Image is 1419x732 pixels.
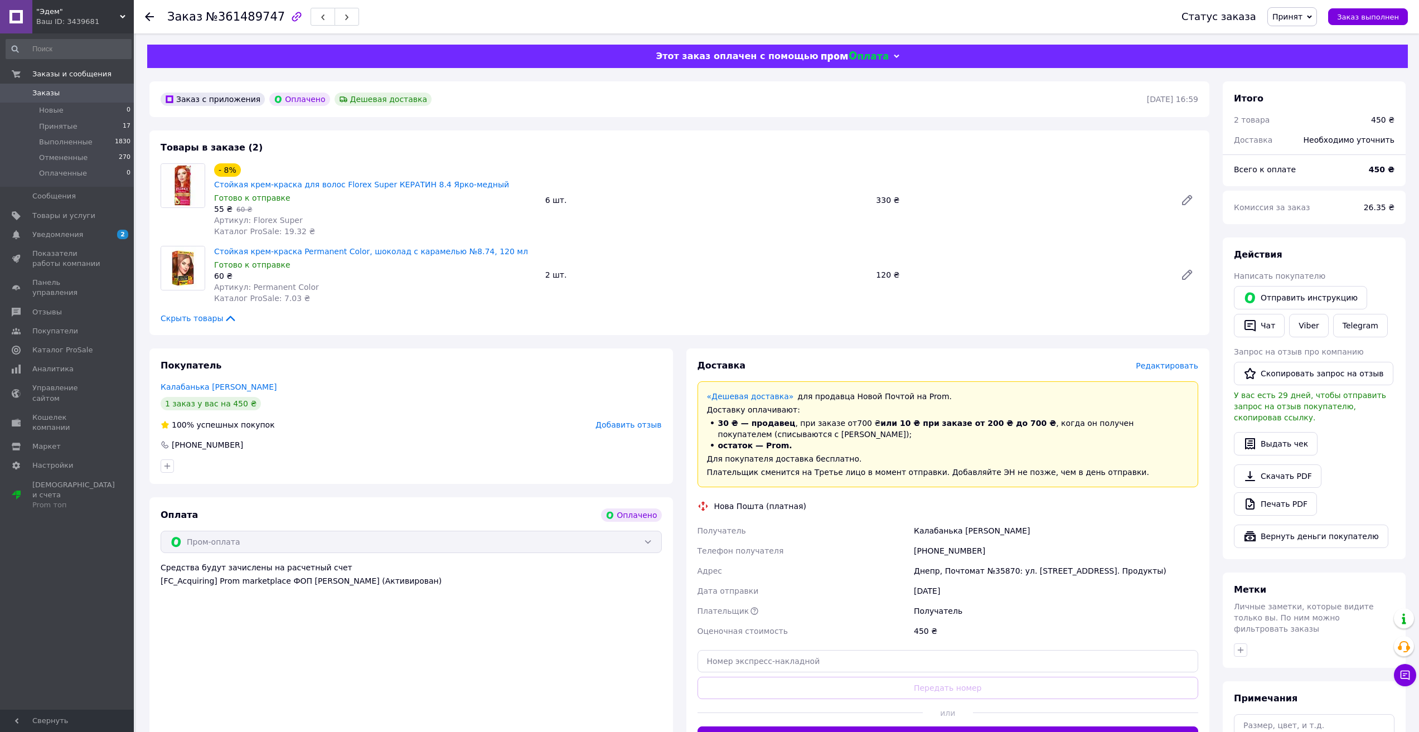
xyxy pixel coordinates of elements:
span: Кошелек компании [32,413,103,433]
div: Плательщик сменится на Третье лицо в момент отправки. Добавляйте ЭН не позже, чем в день отправки. [707,467,1189,478]
button: Вернуть деньги покупателю [1234,525,1388,548]
span: Покупатель [161,360,221,371]
span: Артикул: Florex Super [214,216,303,225]
span: Комиссия за заказ [1234,203,1310,212]
a: Скачать PDF [1234,464,1321,488]
a: Стойкая крем-краска Permanent Color, шоколад с карамелью №8.74, 120 мл [214,247,528,256]
div: 330 ₴ [871,192,1171,208]
div: 1 заказ у вас на 450 ₴ [161,397,261,410]
span: Телефон получателя [698,546,784,555]
a: Редактировать [1176,264,1198,286]
span: Редактировать [1136,361,1198,370]
button: Чат [1234,314,1285,337]
span: Заказ выполнен [1337,13,1399,21]
span: Показатели работы компании [32,249,103,269]
div: [PHONE_NUMBER] [912,541,1200,561]
div: Заказ с приложения [161,93,265,106]
div: Калабанька [PERSON_NAME] [912,521,1200,541]
button: Выдать чек [1234,432,1318,455]
div: Статус заказа [1181,11,1256,22]
span: Принятые [39,122,78,132]
input: Номер экспресс-накладной [698,650,1199,672]
span: 2 [117,230,128,239]
span: Принят [1272,12,1302,21]
span: Действия [1234,249,1282,260]
span: 60 ₴ [236,206,252,214]
span: Маркет [32,442,61,452]
a: Viber [1289,314,1328,337]
span: остаток — Prom. [718,441,792,450]
span: Панель управления [32,278,103,298]
div: Вернуться назад [145,11,154,22]
span: Доставка [698,360,746,371]
span: 0 [127,105,130,115]
li: , при заказе от 700 ₴ , когда он получен покупателем (списываются с [PERSON_NAME]); [707,418,1189,440]
span: Написать покупателю [1234,272,1325,280]
div: 60 ₴ [214,270,536,282]
img: Стойкая крем-краска для волос Florex Super КЕРАТИН 8.4 Ярко-медный [161,164,205,207]
div: Получатель [912,601,1200,621]
span: 1830 [115,137,130,147]
span: 100% [172,420,194,429]
div: Prom топ [32,500,115,510]
div: [FC_Acquiring] Prom marketplace ФОП [PERSON_NAME] (Активирован) [161,575,662,586]
button: Чат с покупателем [1394,664,1416,686]
div: Оплачено [601,508,661,522]
img: Стойкая крем-краска Permanent Color, шоколад с карамелью №8.74, 120 мл [161,246,205,290]
span: Товары в заказе (2) [161,142,263,153]
b: 450 ₴ [1369,165,1394,174]
span: 17 [123,122,130,132]
span: Оплаченные [39,168,87,178]
span: Заказ [167,10,202,23]
span: "Эдем" [36,7,120,17]
span: 30 ₴ — продавец [718,419,796,428]
span: Плательщик [698,607,749,615]
span: №361489747 [206,10,285,23]
div: Ваш ID: 3439681 [36,17,134,27]
span: Метки [1234,584,1266,595]
span: 0 [127,168,130,178]
button: Скопировать запрос на отзыв [1234,362,1393,385]
span: Адрес [698,566,722,575]
a: Стойкая крем-краска для волос Florex Super КЕРАТИН 8.4 Ярко-медный [214,180,509,189]
a: «Дешевая доставка» [707,392,794,401]
div: 120 ₴ [871,267,1171,283]
span: Итого [1234,93,1263,104]
a: Калабанька [PERSON_NAME] [161,382,277,391]
div: Днепр, Почтомат №35870: ул. [STREET_ADDRESS]. Продукты) [912,561,1200,581]
span: Доставка [1234,135,1272,144]
span: Отзывы [32,307,62,317]
div: для продавца Новой Почтой на Prom. [707,391,1189,402]
span: Сообщения [32,191,76,201]
span: Отмененные [39,153,88,163]
span: Товары и услуги [32,211,95,221]
span: Уведомления [32,230,83,240]
span: Получатель [698,526,746,535]
div: - 8% [214,163,241,177]
span: Скрыть товары [161,313,237,324]
span: Дата отправки [698,586,759,595]
span: Готово к отправке [214,260,290,269]
span: или 10 ₴ при заказе от 200 ₴ до 700 ₴ [880,419,1056,428]
span: Примечания [1234,693,1297,704]
div: Необходимо уточнить [1297,128,1401,152]
span: Выполненные [39,137,93,147]
div: Нова Пошта (платная) [711,501,809,512]
span: Каталог ProSale [32,345,93,355]
div: 450 ₴ [1371,114,1394,125]
span: Добавить отзыв [595,420,661,429]
div: Дешевая доставка [335,93,432,106]
span: 26.35 ₴ [1364,203,1394,212]
span: Аналитика [32,364,74,374]
span: Новые [39,105,64,115]
a: Печать PDF [1234,492,1317,516]
input: Поиск [6,39,132,59]
span: Заказы и сообщения [32,69,112,79]
img: evopay logo [821,51,888,62]
span: Всего к оплате [1234,165,1296,174]
span: Этот заказ оплачен с помощью [656,51,818,61]
span: Артикул: Permanent Color [214,283,319,292]
span: Каталог ProSale: 7.03 ₴ [214,294,310,303]
div: Оплачено [269,93,330,106]
span: Настройки [32,460,73,471]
